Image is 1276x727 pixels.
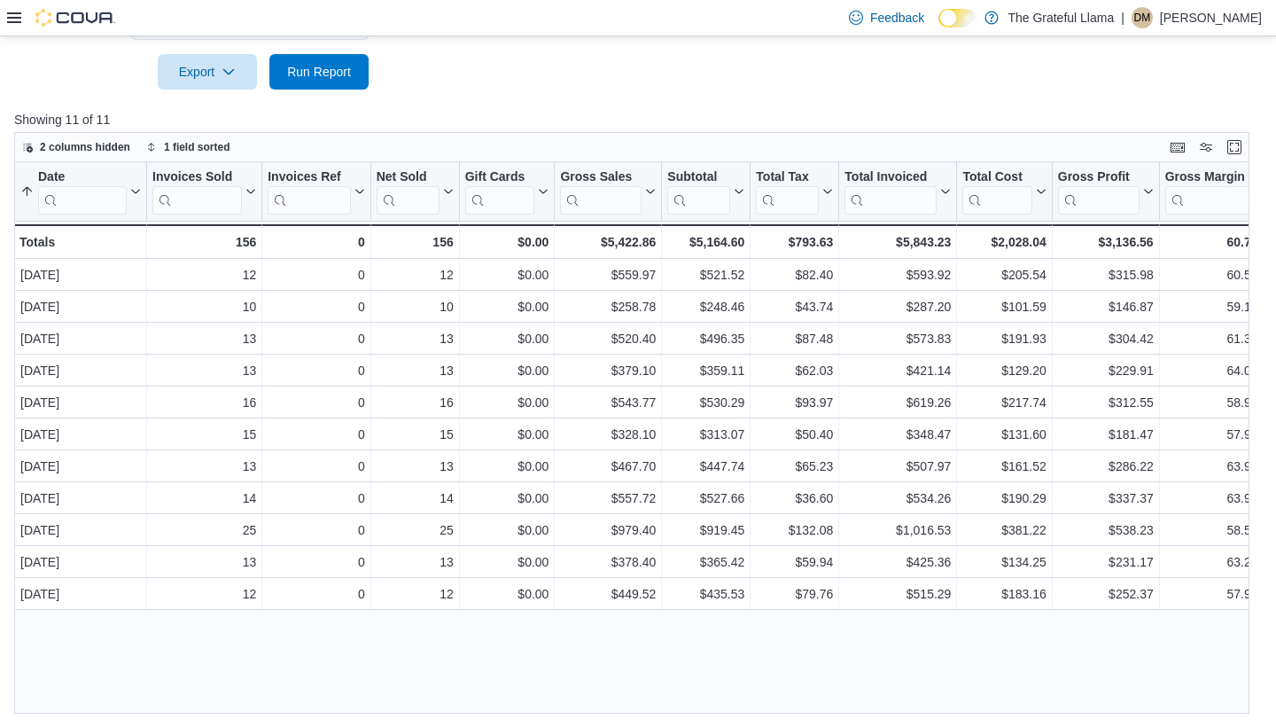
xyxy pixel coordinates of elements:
button: Gift Cards [465,169,549,215]
div: $3,136.56 [1058,231,1154,253]
div: 59.11% [1165,296,1269,317]
div: 61.33% [1165,328,1269,349]
div: Gift Card Sales [465,169,535,215]
div: 13 [377,328,454,349]
div: 0 [268,296,364,317]
div: [DATE] [20,392,141,413]
div: $87.48 [756,328,833,349]
img: Cova [35,9,115,27]
div: Date [38,169,127,215]
div: $248.46 [667,296,744,317]
input: Dark Mode [938,9,976,27]
div: 0 [268,583,364,605]
div: Gift Cards [465,169,535,186]
div: Subtotal [667,169,730,215]
div: $252.37 [1058,583,1154,605]
div: $5,422.86 [560,231,656,253]
p: Showing 11 of 11 [14,111,1262,129]
div: 0 [268,392,364,413]
div: $365.42 [667,551,744,573]
div: $979.40 [560,520,656,541]
div: $593.92 [844,264,951,285]
button: Total Tax [756,169,833,215]
button: Enter fullscreen [1224,137,1245,158]
div: $337.37 [1058,488,1154,509]
div: $5,843.23 [844,231,951,253]
button: Subtotal [667,169,744,215]
div: $50.40 [756,424,833,445]
div: [DATE] [20,456,141,477]
div: $0.00 [465,424,549,445]
div: $534.26 [844,488,951,509]
div: 10 [377,296,454,317]
div: 13 [377,360,454,381]
div: $467.70 [560,456,656,477]
div: 16 [152,392,256,413]
button: Display options [1195,137,1217,158]
div: Total Invoiced [844,169,937,186]
div: $131.60 [962,424,1046,445]
div: $496.35 [667,328,744,349]
button: Gross Sales [560,169,656,215]
div: $231.17 [1058,551,1154,573]
div: $521.52 [667,264,744,285]
span: 1 field sorted [164,140,230,154]
div: $312.55 [1058,392,1154,413]
div: Invoices Ref [268,169,350,215]
span: Run Report [287,63,351,81]
div: 0 [268,328,364,349]
div: Invoices Sold [152,169,242,186]
div: 13 [377,456,454,477]
div: 12 [152,583,256,605]
span: DM [1134,7,1151,28]
div: 10 [152,296,256,317]
button: Invoices Sold [152,169,256,215]
div: 14 [152,488,256,509]
div: 60.73% [1165,231,1269,253]
div: 0 [268,360,364,381]
div: 13 [152,456,256,477]
div: $313.07 [667,424,744,445]
div: $557.72 [560,488,656,509]
div: $217.74 [962,392,1046,413]
div: 156 [377,231,454,253]
div: $573.83 [844,328,951,349]
div: $435.53 [667,583,744,605]
div: 0 [268,520,364,541]
div: $421.14 [844,360,951,381]
button: Date [20,169,141,215]
div: $919.45 [667,520,744,541]
div: 57.95% [1165,583,1269,605]
span: Dark Mode [938,27,939,28]
div: $379.10 [560,360,656,381]
div: 63.94% [1165,488,1269,509]
div: 13 [152,360,256,381]
div: $0.00 [465,264,549,285]
div: 60.59% [1165,264,1269,285]
div: 156 [152,231,256,253]
div: [DATE] [20,360,141,381]
div: [DATE] [20,551,141,573]
button: Gross Profit [1058,169,1154,215]
p: The Grateful Llama [1008,7,1114,28]
div: Date [38,169,127,186]
div: Total Invoiced [844,169,937,215]
div: $134.25 [962,551,1046,573]
div: 16 [377,392,454,413]
div: $287.20 [844,296,951,317]
button: Gross Margin [1165,169,1269,215]
p: | [1121,7,1124,28]
div: $93.97 [756,392,833,413]
div: $0.00 [465,328,549,349]
div: Gross Profit [1058,169,1140,186]
div: $82.40 [756,264,833,285]
div: Total Tax [756,169,819,186]
div: Deziray Morales [1132,7,1153,28]
button: Total Invoiced [844,169,951,215]
div: 15 [152,424,256,445]
button: 1 field sorted [139,137,237,158]
div: $425.36 [844,551,951,573]
div: Gross Margin [1165,169,1255,186]
button: Export [158,54,257,90]
div: $793.63 [756,231,833,253]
